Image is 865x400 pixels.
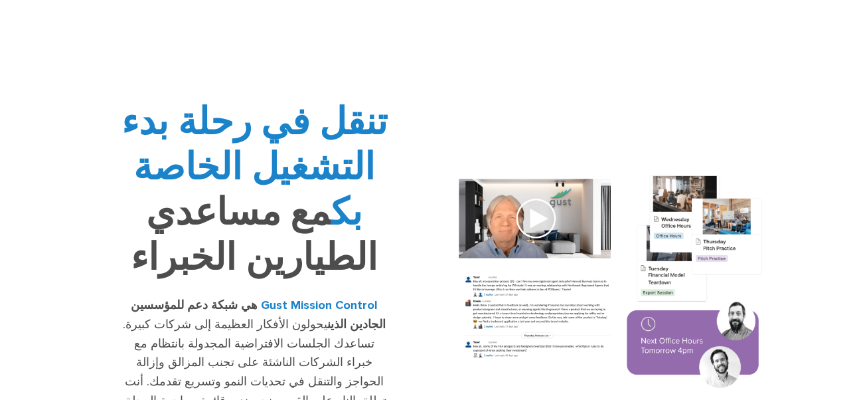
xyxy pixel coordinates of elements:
[121,100,388,235] span: تنقل في رحلة بدء التشغيل الخاصة بك
[120,100,389,280] h1: مع مساعدي الطيارين الخبراء
[131,298,386,332] strong: هي شبكة دعم للمؤسسين الجادين الذين
[261,298,378,312] strong: Gust Mission Control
